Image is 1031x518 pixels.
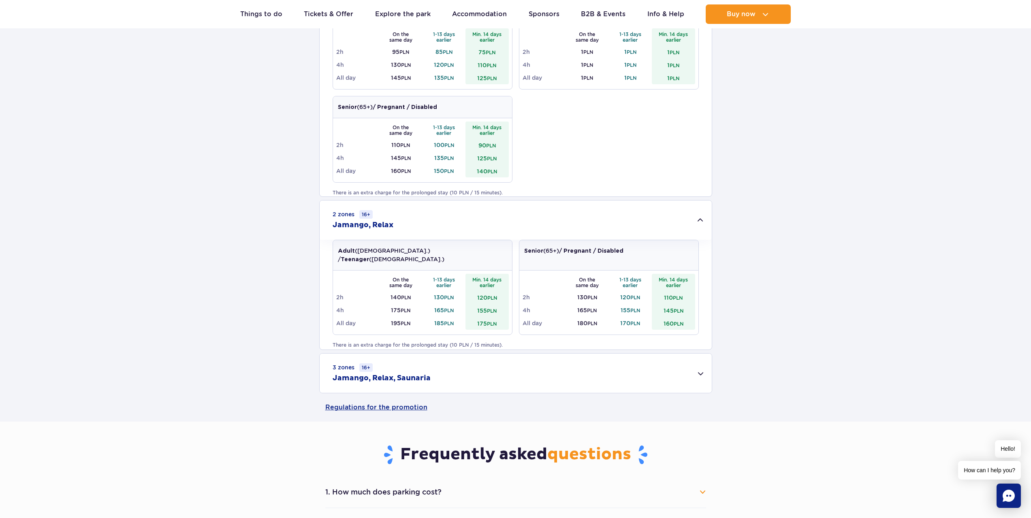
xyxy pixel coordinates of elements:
small: PLN [627,49,636,55]
td: 1 [652,45,695,58]
th: Min. 14 days earlier [465,28,509,45]
small: PLN [444,142,454,148]
td: 155 [465,304,509,317]
small: PLN [486,143,496,149]
small: PLN [401,168,411,174]
a: B2B & Events [581,4,625,24]
small: PLN [674,321,683,327]
a: Accommodation [452,4,507,24]
span: questions [547,444,631,465]
th: 1-13 days earlier [423,274,466,291]
a: Things to do [240,4,282,24]
small: PLN [583,75,593,81]
td: 1 [609,58,652,71]
small: PLN [583,62,593,68]
p: (65+) [338,103,437,111]
span: Hello! [995,440,1021,458]
small: PLN [670,49,679,55]
small: PLN [487,295,497,301]
td: 110 [652,291,695,304]
th: On the same day [379,28,423,45]
a: Info & Help [647,4,684,24]
small: PLN [400,142,410,148]
small: PLN [587,307,597,313]
a: Explore the park [375,4,431,24]
small: PLN [487,156,497,162]
td: 165 [566,304,609,317]
td: All day [523,317,566,330]
small: 16+ [359,210,373,219]
p: (65+) [524,247,623,255]
strong: Senior [338,104,357,110]
th: Min. 14 days earlier [652,274,695,291]
td: 4h [523,58,566,71]
strong: Teenager [341,257,369,262]
td: 1 [609,71,652,84]
td: 85 [423,45,466,58]
td: 135 [423,151,466,164]
small: PLN [444,62,454,68]
h3: Frequently asked [325,444,706,465]
td: 125 [465,151,509,164]
td: 1 [609,45,652,58]
small: PLN [444,75,454,81]
a: Sponsors [529,4,559,24]
th: 1-13 days earlier [609,28,652,45]
small: 2 zones [333,210,373,219]
button: 1. How much does parking cost? [325,483,706,501]
th: On the same day [379,122,423,139]
td: 180 [566,317,609,330]
th: On the same day [379,274,423,291]
td: 2h [336,139,380,151]
small: PLN [444,294,454,301]
small: PLN [670,75,679,81]
td: 1 [566,45,609,58]
small: PLN [587,320,597,326]
td: 140 [465,164,509,177]
td: 1 [652,58,695,71]
strong: Senior [524,248,543,254]
td: 145 [652,304,695,317]
th: 1-13 days earlier [609,274,652,291]
td: 195 [379,317,423,330]
small: PLN [444,155,454,161]
td: 185 [423,317,466,330]
td: 1 [652,71,695,84]
td: 175 [465,317,509,330]
td: 4h [523,304,566,317]
small: PLN [401,320,410,326]
th: 1-13 days earlier [423,122,466,139]
small: PLN [399,49,409,55]
small: PLN [587,294,597,301]
small: PLN [487,62,496,68]
h2: Jamango, Relax, Saunaria [333,373,431,383]
small: PLN [401,62,411,68]
strong: / Pregnant / Disabled [559,248,623,254]
a: Regulations for the promotion [325,393,706,422]
small: PLN [673,295,683,301]
td: All day [336,71,380,84]
td: 110 [465,58,509,71]
small: PLN [627,75,636,81]
small: PLN [630,294,640,301]
td: 160 [379,164,423,177]
th: 1-13 days earlier [423,28,466,45]
td: 2h [336,291,380,304]
td: 1 [566,58,609,71]
td: 120 [423,58,466,71]
small: PLN [487,75,497,81]
td: 155 [609,304,652,317]
small: PLN [670,62,679,68]
td: 160 [652,317,695,330]
th: Min. 14 days earlier [465,274,509,291]
td: 100 [423,139,466,151]
small: PLN [487,168,497,175]
small: 16+ [359,363,373,372]
small: PLN [444,320,454,326]
span: How can I help you? [958,461,1021,480]
td: 4h [336,58,380,71]
small: PLN [401,294,411,301]
small: PLN [401,155,411,161]
td: 110 [379,139,423,151]
th: Min. 14 days earlier [465,122,509,139]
